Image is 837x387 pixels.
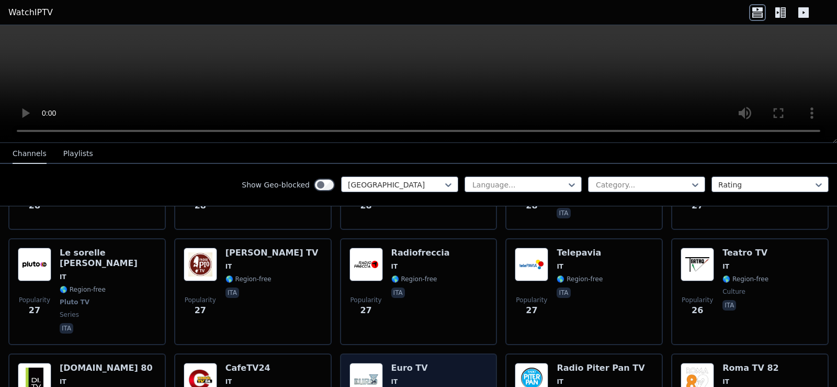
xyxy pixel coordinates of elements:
span: Pluto TV [60,298,89,306]
h6: Roma TV 82 [722,363,778,373]
span: 🌎 Region-free [60,285,106,294]
span: 🌎 Region-free [722,275,768,283]
span: IT [722,262,729,271]
p: ita [60,323,73,334]
span: IT [391,262,398,271]
span: 27 [360,304,371,317]
label: Show Geo-blocked [242,180,310,190]
span: IT [225,262,232,271]
span: IT [557,378,563,386]
span: IT [225,378,232,386]
span: Popularity [350,296,382,304]
button: Playlists [63,144,93,164]
p: ita [391,288,405,298]
p: ita [722,300,736,311]
img: Teatro TV [681,248,714,281]
p: ita [557,208,570,218]
img: Le sorelle McLeod [18,248,51,281]
span: 🌎 Region-free [557,275,603,283]
span: 27 [526,304,537,317]
span: IT [557,262,563,271]
p: ita [557,288,570,298]
span: 27 [195,304,206,317]
button: Channels [13,144,47,164]
h6: Le sorelle [PERSON_NAME] [60,248,156,269]
h6: [DOMAIN_NAME] 80 [60,363,153,373]
span: 🌎 Region-free [391,275,437,283]
span: Popularity [185,296,216,304]
a: WatchIPTV [8,6,53,19]
span: series [60,311,79,319]
span: Popularity [516,296,547,304]
h6: Radiofreccia [391,248,450,258]
span: 27 [29,304,40,317]
span: IT [60,378,66,386]
h6: Teatro TV [722,248,768,258]
h6: CafeTV24 [225,363,272,373]
img: Radiofreccia [349,248,383,281]
span: Popularity [682,296,713,304]
img: Padre Pio TV [184,248,217,281]
h6: [PERSON_NAME] TV [225,248,319,258]
span: IT [60,273,66,281]
h6: Radio Piter Pan TV [557,363,644,373]
p: ita [225,288,239,298]
img: Telepavia [515,248,548,281]
span: culture [722,288,745,296]
span: IT [722,378,729,386]
h6: Telepavia [557,248,603,258]
span: IT [391,378,398,386]
span: 26 [692,304,703,317]
span: Popularity [19,296,50,304]
span: 🌎 Region-free [225,275,272,283]
h6: Euro TV [391,363,437,373]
